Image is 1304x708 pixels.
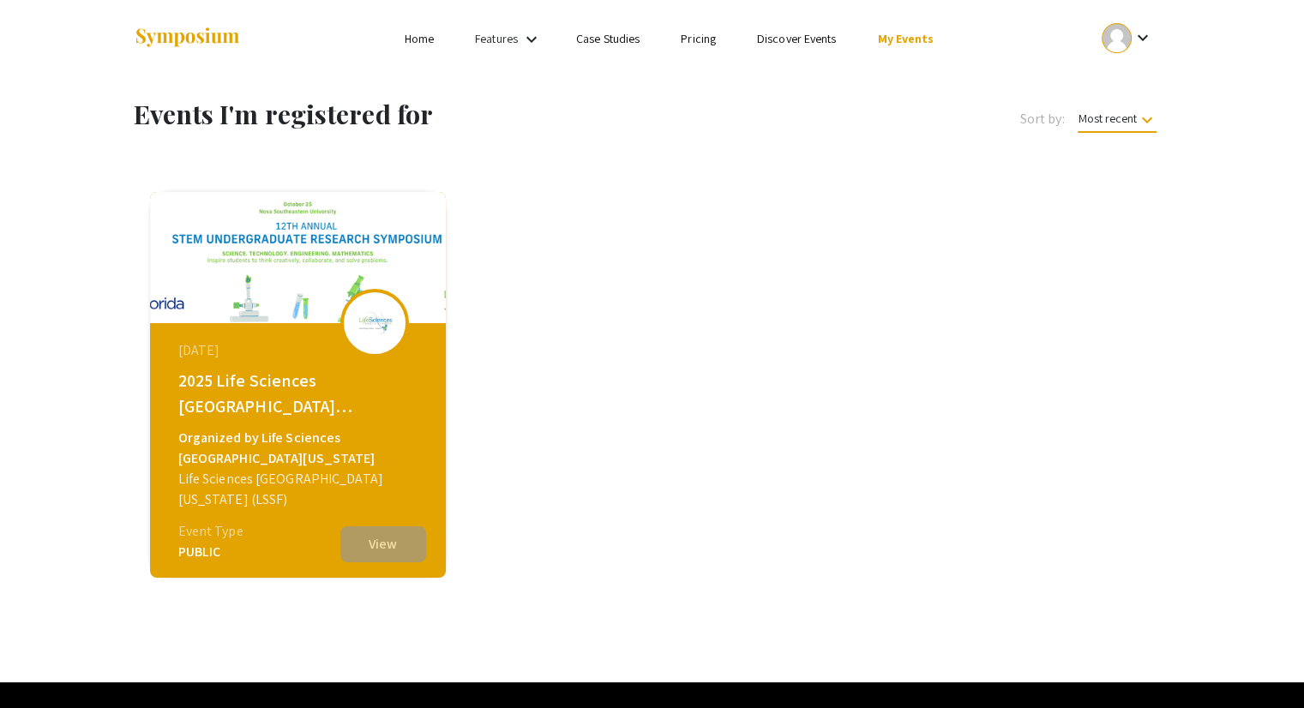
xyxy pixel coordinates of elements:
[1078,111,1157,133] span: Most recent
[757,31,837,46] a: Discover Events
[576,31,640,46] a: Case Studies
[521,29,542,50] mat-icon: Expand Features list
[349,303,400,342] img: lssfsymposium2025_eventLogo_bcd7ce_.png
[178,340,422,361] div: [DATE]
[178,542,243,562] div: PUBLIC
[1132,27,1152,48] mat-icon: Expand account dropdown
[13,631,73,695] iframe: Chat
[178,428,422,469] div: Organized by Life Sciences [GEOGRAPHIC_DATA][US_STATE]
[877,31,934,46] a: My Events
[134,27,241,50] img: Symposium by ForagerOne
[178,521,243,542] div: Event Type
[340,526,426,562] button: View
[178,368,422,419] div: 2025 Life Sciences [GEOGRAPHIC_DATA][US_STATE] STEM Undergraduate Symposium
[475,31,518,46] a: Features
[1020,109,1065,129] span: Sort by:
[150,192,446,323] img: lssfsymposium2025_eventCoverPhoto_1a8ef6__thumb.png
[1084,19,1170,57] button: Expand account dropdown
[405,31,434,46] a: Home
[681,31,716,46] a: Pricing
[178,469,422,510] div: Life Sciences [GEOGRAPHIC_DATA][US_STATE] (LSSF)
[1136,110,1157,130] mat-icon: keyboard_arrow_down
[1064,103,1170,134] button: Most recent
[134,99,728,129] h1: Events I'm registered for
